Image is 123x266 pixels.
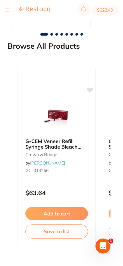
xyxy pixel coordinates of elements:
h2: Browse All Products [8,42,115,51]
a: [PERSON_NAME] [30,160,65,166]
a: Restocq Logo [19,6,50,14]
span: by [25,160,65,166]
img: G-CEM Veneer Refill Syringe Shade Bleach x1.7g [36,102,77,133]
button: $622.40 [92,5,118,15]
b: G-CEM Veneer Refill Syringe Shade Bleach x1.7g [25,138,88,150]
img: Restocq Logo [19,6,50,13]
span: GC-014266 [25,168,49,173]
iframe: Intercom live chat [95,239,110,254]
button: Save to list [25,224,88,238]
small: crown & bridge [25,152,88,157]
span: G-CEM Veneer Refill Syringe Shade Bleach x1.7g [25,138,81,156]
p: $63.64 [25,189,88,196]
button: Add to cart [25,207,88,220]
span: 1 [108,239,113,244]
